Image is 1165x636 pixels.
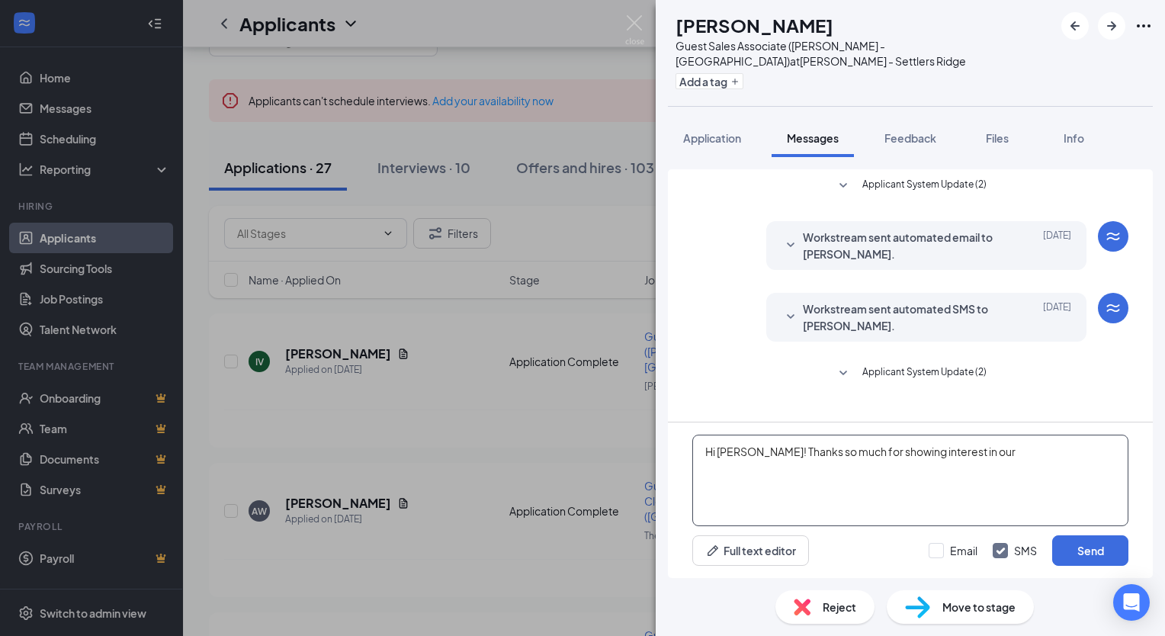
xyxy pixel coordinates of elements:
[1104,227,1122,246] svg: WorkstreamLogo
[1043,300,1071,334] span: [DATE]
[862,177,987,195] span: Applicant System Update (2)
[1135,17,1153,35] svg: Ellipses
[1064,131,1084,145] span: Info
[834,365,987,383] button: SmallChevronDownApplicant System Update (2)
[1102,17,1121,35] svg: ArrowRight
[676,12,833,38] h1: [PERSON_NAME]
[781,236,800,255] svg: SmallChevronDown
[781,308,800,326] svg: SmallChevronDown
[1043,229,1071,262] span: [DATE]
[692,435,1128,526] textarea: Hi [PERSON_NAME]! Thanks so much for showing interest in our
[1061,12,1089,40] button: ArrowLeftNew
[1066,17,1084,35] svg: ArrowLeftNew
[884,131,936,145] span: Feedback
[986,131,1009,145] span: Files
[692,535,809,566] button: Full text editorPen
[823,599,856,615] span: Reject
[676,38,1054,69] div: Guest Sales Associate ([PERSON_NAME] - [GEOGRAPHIC_DATA]) at [PERSON_NAME] - Settlers Ridge
[676,73,743,89] button: PlusAdd a tag
[1098,12,1125,40] button: ArrowRight
[834,365,852,383] svg: SmallChevronDown
[730,77,740,86] svg: Plus
[1104,299,1122,317] svg: WorkstreamLogo
[1052,535,1128,566] button: Send
[803,229,1003,262] span: Workstream sent automated email to [PERSON_NAME].
[1113,584,1150,621] div: Open Intercom Messenger
[942,599,1016,615] span: Move to stage
[834,177,987,195] button: SmallChevronDownApplicant System Update (2)
[787,131,839,145] span: Messages
[683,131,741,145] span: Application
[834,177,852,195] svg: SmallChevronDown
[705,543,721,558] svg: Pen
[862,365,987,383] span: Applicant System Update (2)
[803,300,1003,334] span: Workstream sent automated SMS to [PERSON_NAME].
